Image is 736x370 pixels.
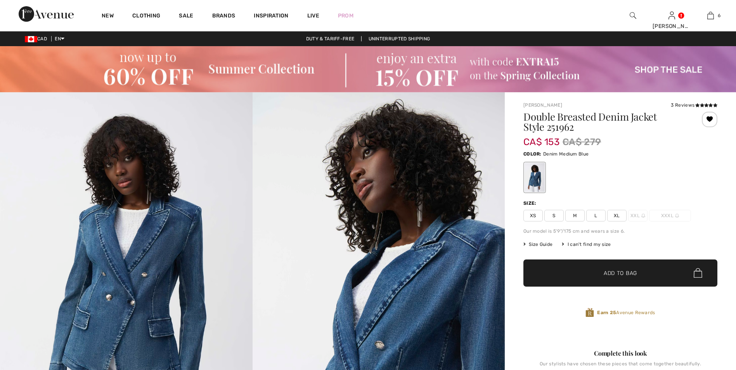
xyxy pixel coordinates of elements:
[523,129,559,147] span: CA$ 153
[525,163,545,192] div: Denim Medium Blue
[604,269,637,277] span: Add to Bag
[19,6,74,22] img: 1ère Avenue
[630,11,636,20] img: search the website
[585,308,594,318] img: Avenue Rewards
[628,210,648,221] span: XXL
[649,210,691,221] span: XXXL
[563,135,601,149] span: CA$ 279
[691,11,729,20] a: 6
[694,268,702,278] img: Bag.svg
[523,349,717,358] div: Complete this look
[523,112,685,132] h1: Double Breasted Denim Jacket Style 251962
[102,12,114,21] a: New
[597,309,655,316] span: Avenue Rewards
[586,210,606,221] span: L
[523,210,543,221] span: XS
[653,22,691,30] div: [PERSON_NAME]
[179,12,193,21] a: Sale
[212,12,236,21] a: Brands
[523,259,717,287] button: Add to Bag
[132,12,160,21] a: Clothing
[675,214,679,218] img: ring-m.svg
[707,11,714,20] img: My Bag
[671,102,717,109] div: 3 Reviews
[25,36,50,41] span: CAD
[523,200,538,207] div: Size:
[718,12,720,19] span: 6
[338,12,353,20] a: Prom
[597,310,616,315] strong: Earn 25
[254,12,288,21] span: Inspiration
[307,12,319,20] a: Live
[543,151,589,157] span: Denim Medium Blue
[523,102,562,108] a: [PERSON_NAME]
[668,12,675,19] a: Sign In
[562,241,611,248] div: I can't find my size
[523,241,552,248] span: Size Guide
[641,214,645,218] img: ring-m.svg
[25,36,37,42] img: Canadian Dollar
[523,228,717,235] div: Our model is 5'9"/175 cm and wears a size 6.
[523,151,542,157] span: Color:
[544,210,564,221] span: S
[607,210,627,221] span: XL
[565,210,585,221] span: M
[668,11,675,20] img: My Info
[55,36,64,41] span: EN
